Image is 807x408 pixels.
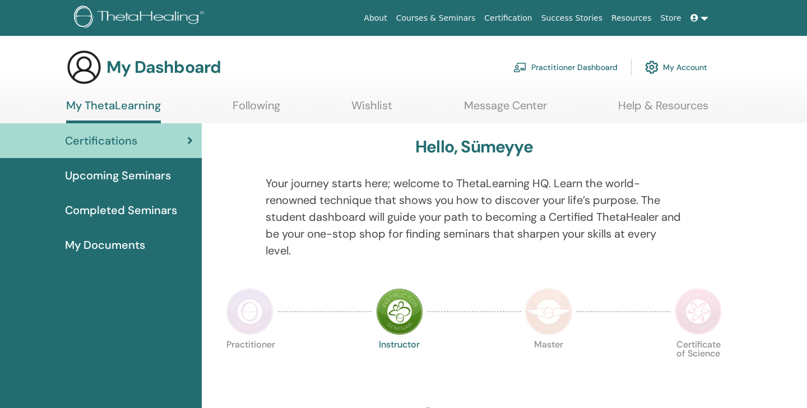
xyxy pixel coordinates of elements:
p: Master [525,340,572,387]
a: Wishlist [351,99,392,120]
span: Certifications [65,132,137,149]
a: My ThetaLearning [66,99,161,123]
p: Your journey starts here; welcome to ThetaLearning HQ. Learn the world-renowned technique that sh... [266,175,683,259]
img: generic-user-icon.jpg [66,49,102,85]
p: Practitioner [226,340,273,387]
a: About [359,8,391,29]
img: Practitioner [226,288,273,335]
a: Certification [480,8,536,29]
a: Following [233,99,280,120]
a: Courses & Seminars [392,8,480,29]
span: Completed Seminars [65,202,177,219]
a: Help & Resources [618,99,708,120]
img: chalkboard-teacher.svg [513,62,527,72]
p: Certificate of Science [675,340,722,387]
span: Upcoming Seminars [65,167,171,184]
h3: My Dashboard [106,57,221,77]
img: Master [525,288,572,335]
a: Store [656,8,686,29]
a: My Account [645,55,707,80]
img: logo.png [74,6,208,31]
img: Instructor [376,288,423,335]
img: Certificate of Science [675,288,722,335]
span: My Documents [65,237,145,253]
a: Resources [607,8,656,29]
img: cog.svg [645,58,658,77]
a: Practitioner Dashboard [513,55,618,80]
h3: Hello, Sümeyye [415,137,533,157]
a: Message Center [464,99,547,120]
a: Success Stories [537,8,607,29]
p: Instructor [376,340,423,387]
